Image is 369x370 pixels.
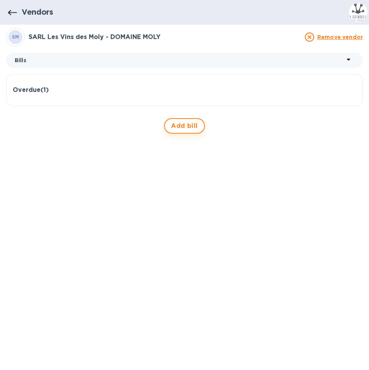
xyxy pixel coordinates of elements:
u: Remove vendor [317,34,363,40]
button: Add bill [164,118,205,134]
h3: SARL Les Vins des Moly - DOMAINE MOLY [29,34,300,41]
h1: Vendors [22,8,53,17]
div: Overdue(1) [13,81,356,99]
p: Bills [15,56,344,64]
b: SM [12,34,19,40]
h3: Overdue ( 1 ) [13,87,49,94]
span: Add bill [171,121,198,131]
